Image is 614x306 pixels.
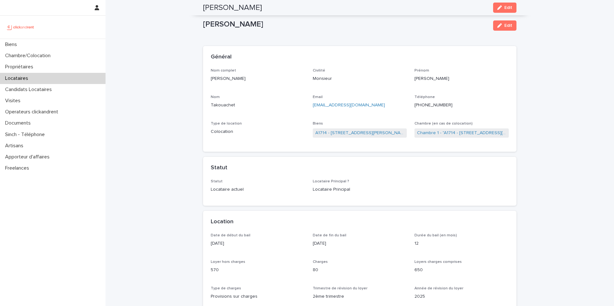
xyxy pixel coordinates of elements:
[211,164,227,172] h2: Statut
[211,287,241,290] span: Type de charges
[211,102,305,109] p: Takouachet
[313,240,407,247] p: [DATE]
[414,122,473,126] span: Chambre (en cas de colocation)
[414,95,435,99] span: Téléphone
[313,267,407,273] p: 80
[414,103,453,107] ringoverc2c-84e06f14122c: Call with Ringover
[211,233,250,237] span: Date de début du bail
[3,109,63,115] p: Operateurs clickandrent
[313,186,407,193] p: Locataire Principal
[414,240,509,247] p: 12
[211,75,305,82] p: [PERSON_NAME]
[3,154,55,160] p: Apporteur d'affaires
[203,20,488,29] p: [PERSON_NAME]
[315,130,405,136] a: A1714 - [STREET_ADDRESS][PERSON_NAME]
[5,21,36,34] img: UCB0brd3T0yccxBKYDjQ
[3,75,33,81] p: Locataires
[313,122,323,126] span: Biens
[3,165,34,171] p: Freelances
[414,260,462,264] span: Loyers charges comprises
[211,122,242,126] span: Type de location
[3,42,22,48] p: Biens
[211,293,305,300] p: Provisions sur charges
[313,260,328,264] span: Charges
[211,54,232,61] h2: Général
[414,287,463,290] span: Année de révision du loyer
[414,75,509,82] p: [PERSON_NAME]
[203,3,262,12] h2: [PERSON_NAME]
[3,87,57,93] p: Candidats Locataires
[211,267,305,273] p: 570
[414,69,429,73] span: Prénom
[313,180,349,183] span: Locataire Principal ?
[313,95,323,99] span: Email
[493,3,516,13] button: Edit
[313,233,346,237] span: Date de fin du bail
[211,128,305,135] p: Colocation
[504,5,512,10] span: Edit
[211,240,305,247] p: [DATE]
[414,293,509,300] p: 2025
[211,180,223,183] span: Statut
[414,267,509,273] p: 650
[3,120,36,126] p: Documents
[3,143,28,149] p: Artisans
[313,287,367,290] span: Trimestre de révision du loyer
[211,186,305,193] p: Locataire actuel
[3,98,26,104] p: Visites
[211,95,220,99] span: Nom
[417,130,506,136] a: Chambre 1 - "A1714 - [STREET_ADDRESS][PERSON_NAME]"
[313,75,407,82] p: Monsieur
[414,233,457,237] span: Durée du bail (en mois)
[504,23,512,28] span: Edit
[313,293,407,300] p: 2ème trimestre
[211,260,245,264] span: Loyer hors charges
[3,132,50,138] p: Sinch - Téléphone
[211,69,236,73] span: Nom complet
[493,20,516,31] button: Edit
[414,103,453,107] ringoverc2c-number-84e06f14122c: [PHONE_NUMBER]
[211,218,233,226] h2: Location
[313,69,325,73] span: Civilité
[313,103,385,107] a: [EMAIL_ADDRESS][DOMAIN_NAME]
[3,64,38,70] p: Propriétaires
[3,53,56,59] p: Chambre/Colocation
